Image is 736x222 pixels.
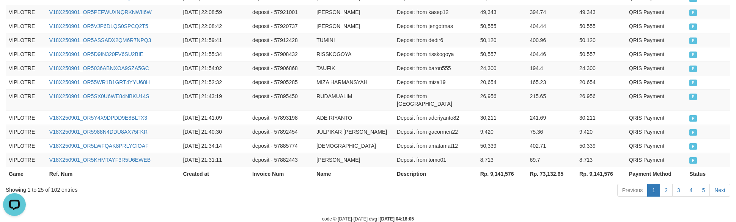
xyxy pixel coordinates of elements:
[180,47,249,61] td: [DATE] 21:55:34
[527,89,576,111] td: 215.65
[313,5,394,19] td: [PERSON_NAME]
[576,139,626,153] td: 50,339
[6,89,46,111] td: VIPLOTRE
[249,61,313,75] td: deposit - 57906868
[576,89,626,111] td: 26,956
[477,5,527,19] td: 49,343
[6,75,46,89] td: VIPLOTRE
[477,153,527,167] td: 8,713
[180,61,249,75] td: [DATE] 21:54:02
[313,89,394,111] td: RUDAMUALIM
[180,19,249,33] td: [DATE] 22:08:42
[249,33,313,47] td: deposit - 57912428
[394,89,477,111] td: Deposit from [GEOGRAPHIC_DATA]
[709,184,730,197] a: Next
[689,80,697,86] span: PAID
[46,167,180,181] th: Ref. Num
[626,167,686,181] th: Payment Method
[527,33,576,47] td: 400.96
[249,167,313,181] th: Invoice Num
[576,153,626,167] td: 8,713
[49,37,151,43] a: V18X250901_OR5ASSADX2QM6R7NPQ3
[576,5,626,19] td: 49,343
[527,19,576,33] td: 404.44
[313,125,394,139] td: JULPIKAR [PERSON_NAME]
[626,61,686,75] td: QRIS Payment
[527,5,576,19] td: 394.74
[180,111,249,125] td: [DATE] 21:41:09
[313,153,394,167] td: [PERSON_NAME]
[49,9,152,15] a: V18X250901_OR5PEFWUXNQRKNWII6W
[477,75,527,89] td: 20,654
[313,33,394,47] td: TUMINI
[527,153,576,167] td: 69.7
[394,47,477,61] td: Deposit from risskogoya
[477,61,527,75] td: 24,300
[626,89,686,111] td: QRIS Payment
[576,19,626,33] td: 50,555
[660,184,673,197] a: 2
[697,184,710,197] a: 5
[6,183,301,194] div: Showing 1 to 25 of 102 entries
[6,33,46,47] td: VIPLOTRE
[249,139,313,153] td: deposit - 57885774
[6,167,46,181] th: Game
[689,23,697,30] span: PAID
[49,115,147,121] a: V18X250901_OR5Y4X9DPDD9E8BLTX3
[576,33,626,47] td: 50,120
[394,139,477,153] td: Deposit from amatamat12
[576,111,626,125] td: 30,211
[49,93,149,99] a: V18X250901_OR5SX0U6WE84NBKU14S
[394,125,477,139] td: Deposit from gacormen22
[626,33,686,47] td: QRIS Payment
[380,216,414,222] strong: [DATE] 04:18:05
[394,111,477,125] td: Deposit from aderiyanto82
[180,139,249,153] td: [DATE] 21:34:14
[689,157,697,164] span: PAID
[576,47,626,61] td: 50,557
[49,157,151,163] a: V18X250901_OR5KHMTAYF3R5U6EWEB
[394,75,477,89] td: Deposit from miza19
[49,51,143,57] a: V18X250901_OR5D9IN320FV6SU2BIE
[313,61,394,75] td: TAUFIK
[527,139,576,153] td: 402.71
[394,5,477,19] td: Deposit from kasep12
[249,19,313,33] td: deposit - 57920737
[617,184,648,197] a: Previous
[49,129,148,135] a: V18X250901_OR5988N4DDU8AX75FKR
[672,184,685,197] a: 3
[180,153,249,167] td: [DATE] 21:31:11
[313,111,394,125] td: ADE RIYANTO
[626,47,686,61] td: QRIS Payment
[527,61,576,75] td: 194.4
[626,125,686,139] td: QRIS Payment
[6,153,46,167] td: VIPLOTRE
[313,167,394,181] th: Name
[6,125,46,139] td: VIPLOTRE
[626,153,686,167] td: QRIS Payment
[685,184,698,197] a: 4
[180,167,249,181] th: Created at
[576,125,626,139] td: 9,420
[49,65,149,71] a: V18X250901_OR5036ABNXOA9SZA5GC
[477,33,527,47] td: 50,120
[49,143,149,149] a: V18X250901_OR5LWFQAK8PRLYCIOAF
[626,19,686,33] td: QRIS Payment
[313,75,394,89] td: MIZA HARMANSYAH
[6,111,46,125] td: VIPLOTRE
[477,139,527,153] td: 50,339
[689,38,697,44] span: PAID
[477,89,527,111] td: 26,956
[576,167,626,181] th: Rp. 9,141,576
[6,47,46,61] td: VIPLOTRE
[527,125,576,139] td: 75.36
[527,47,576,61] td: 404.46
[249,5,313,19] td: deposit - 57921001
[477,167,527,181] th: Rp. 9,141,576
[394,153,477,167] td: Deposit from tomo01
[647,184,660,197] a: 1
[576,75,626,89] td: 20,654
[249,47,313,61] td: deposit - 57908432
[180,125,249,139] td: [DATE] 21:40:30
[477,47,527,61] td: 50,557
